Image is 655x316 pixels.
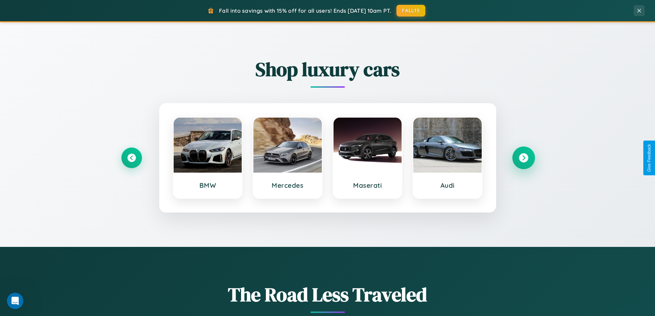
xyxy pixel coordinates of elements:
[181,181,235,189] h3: BMW
[260,181,315,189] h3: Mercedes
[121,56,534,83] h2: Shop luxury cars
[219,7,391,14] span: Fall into savings with 15% off for all users! Ends [DATE] 10am PT.
[7,293,23,309] iframe: Intercom live chat
[121,281,534,308] h1: The Road Less Traveled
[647,144,652,172] div: Give Feedback
[420,181,475,189] h3: Audi
[396,5,425,17] button: FALL15
[340,181,395,189] h3: Maserati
